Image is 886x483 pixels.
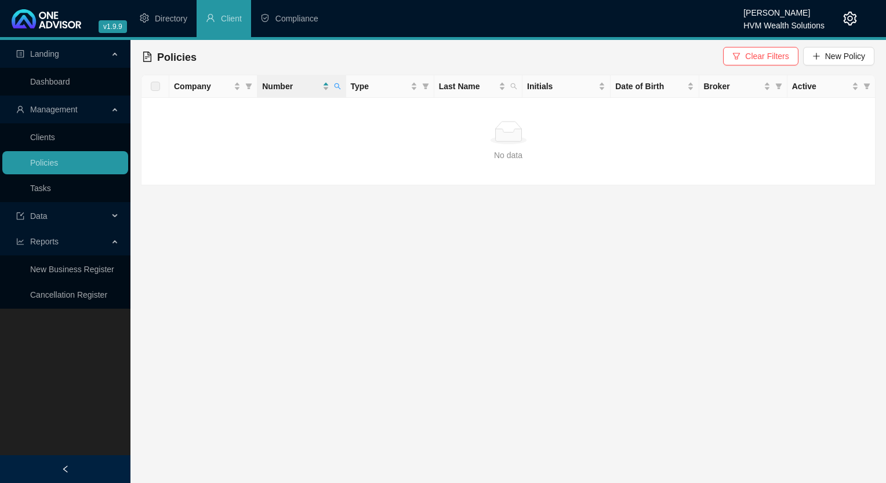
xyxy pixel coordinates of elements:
[16,212,24,220] span: import
[151,149,866,162] div: No data
[16,50,24,58] span: profile
[439,80,496,93] span: Last Name
[615,80,684,93] span: Date of Birth
[243,78,255,95] span: filter
[99,20,127,33] span: v1.9.9
[743,3,825,16] div: [PERSON_NAME]
[245,83,252,90] span: filter
[16,237,24,246] span: line-chart
[611,75,699,98] th: Date of Birth
[30,237,59,246] span: Reports
[30,290,107,299] a: Cancellation Register
[527,80,596,93] span: Initials
[61,465,70,473] span: left
[206,13,215,23] span: user
[12,9,81,28] img: 2df55531c6924b55f21c4cf5d4484680-logo-light.svg
[260,13,270,23] span: safety
[723,47,798,65] button: Clear Filters
[30,77,70,86] a: Dashboard
[157,52,197,63] span: Policies
[30,105,78,114] span: Management
[434,75,522,98] th: Last Name
[155,14,187,23] span: Directory
[699,75,787,98] th: Broker
[30,211,48,221] span: Data
[510,83,517,90] span: search
[221,14,242,23] span: Client
[30,184,51,193] a: Tasks
[332,78,343,95] span: search
[262,80,319,93] span: Number
[508,78,520,95] span: search
[745,50,789,63] span: Clear Filters
[346,75,434,98] th: Type
[843,12,857,25] span: setting
[773,78,785,95] span: filter
[30,265,114,274] a: New Business Register
[863,83,870,90] span: filter
[861,78,873,95] span: filter
[792,80,849,93] span: Active
[787,75,876,98] th: Active
[16,105,24,114] span: user
[140,13,149,23] span: setting
[775,83,782,90] span: filter
[351,80,408,93] span: Type
[334,83,341,90] span: search
[803,47,874,65] button: New Policy
[142,52,152,62] span: file-text
[522,75,611,98] th: Initials
[825,50,865,63] span: New Policy
[732,52,740,60] span: filter
[174,80,231,93] span: Company
[812,52,820,60] span: plus
[420,78,431,95] span: filter
[30,49,59,58] span: Landing
[275,14,318,23] span: Compliance
[704,80,761,93] span: Broker
[169,75,257,98] th: Company
[30,133,55,142] a: Clients
[422,83,429,90] span: filter
[30,158,58,167] a: Policies
[743,16,825,28] div: HVM Wealth Solutions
